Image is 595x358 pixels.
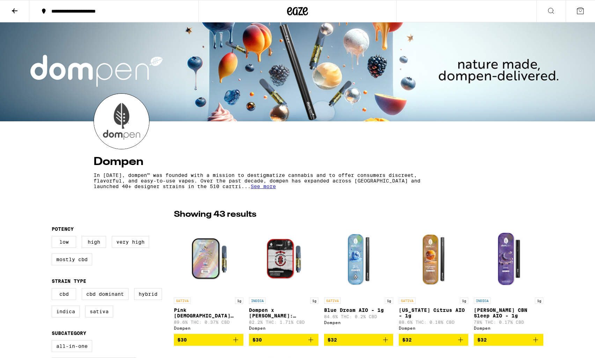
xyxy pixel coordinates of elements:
span: $32 [328,337,337,343]
div: Dompen [399,326,468,330]
img: Dompen - Blue Dream AIO - 1g [324,224,394,294]
a: Open page for Luna CBN Sleep AIO - 1g from Dompen [474,224,543,334]
label: CBD Dominant [82,288,128,300]
legend: Strain Type [52,278,86,284]
label: High [82,236,106,248]
p: 88.6% THC: 0.18% CBD [399,320,468,324]
p: SATIVA [399,298,416,304]
div: Dompen [249,326,318,330]
p: 84.6% THC: 0.2% CBD [324,314,394,319]
img: Dompen logo [94,94,149,149]
legend: Potency [52,226,74,232]
p: 1g [535,298,543,304]
button: Add to bag [324,334,394,346]
p: In [DATE], dompen™ was founded with a mission to destigmatize cannabis and to offer consumers dis... [94,172,440,189]
span: $30 [252,337,262,343]
label: Very High [112,236,149,248]
p: [PERSON_NAME] CBN Sleep AIO - 1g [474,307,543,318]
legend: Subcategory [52,330,86,336]
p: Showing 43 results [174,209,256,221]
button: Add to bag [249,334,318,346]
h4: Dompen [94,156,501,167]
span: See more [251,184,276,189]
label: Indica [52,306,80,317]
p: 1g [310,298,318,304]
label: Mostly CBD [52,253,92,265]
p: 1g [235,298,243,304]
button: Add to bag [399,334,468,346]
p: 82.2% THC: 1.71% CBD [249,320,318,324]
img: Dompen - California Citrus AIO - 1g [399,224,468,294]
p: 78% THC: 0.17% CBD [474,320,543,324]
p: Blue Dream AIO - 1g [324,307,394,313]
p: [US_STATE] Citrus AIO - 1g [399,307,468,318]
img: Dompen - Dompen x Tyson: Knockout OG Live Resin Liquid Diamonds - 1g [249,224,318,294]
p: Dompen x [PERSON_NAME]: Knockout OG Live Resin Liquid Diamonds - 1g [249,307,318,318]
p: 89.6% THC: 0.37% CBD [174,320,243,324]
p: 1g [385,298,393,304]
button: Add to bag [174,334,243,346]
p: SATIVA [324,298,341,304]
a: Open page for Dompen x Tyson: Knockout OG Live Resin Liquid Diamonds - 1g from Dompen [249,224,318,334]
label: Low [52,236,76,248]
p: Pink [DEMOGRAPHIC_DATA] Live Resin Liquid Diamonds - 1g [174,307,243,318]
label: All-In-One [52,340,92,352]
button: Add to bag [474,334,543,346]
p: SATIVA [174,298,191,304]
p: INDICA [474,298,491,304]
span: $32 [402,337,412,343]
label: Sativa [85,306,113,317]
span: $30 [177,337,187,343]
div: Dompen [474,326,543,330]
a: Open page for Blue Dream AIO - 1g from Dompen [324,224,394,334]
span: $32 [477,337,487,343]
div: Dompen [324,320,394,325]
a: Open page for Pink Jesus Live Resin Liquid Diamonds - 1g from Dompen [174,224,243,334]
img: Dompen - Pink Jesus Live Resin Liquid Diamonds - 1g [174,224,243,294]
img: Dompen - Luna CBN Sleep AIO - 1g [474,224,543,294]
p: INDICA [249,298,266,304]
div: Dompen [174,326,243,330]
label: CBD [52,288,76,300]
p: 1g [460,298,468,304]
a: Open page for California Citrus AIO - 1g from Dompen [399,224,468,334]
label: Hybrid [134,288,162,300]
